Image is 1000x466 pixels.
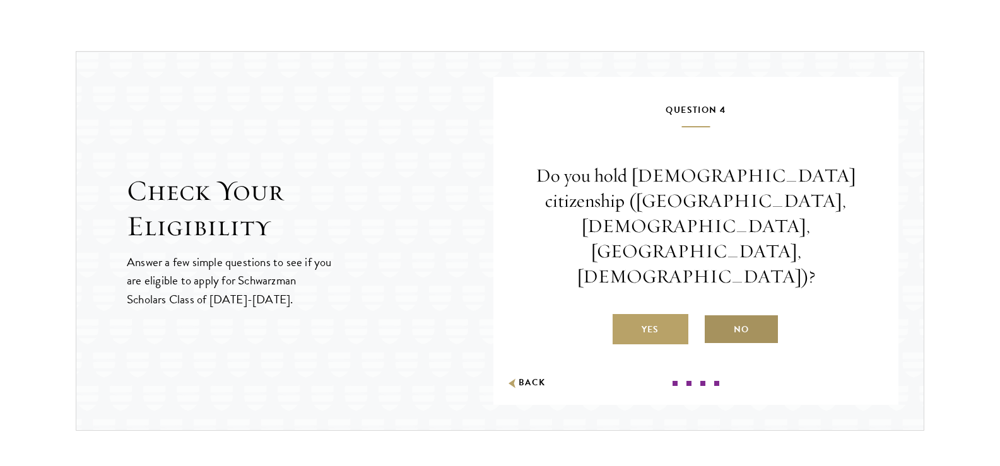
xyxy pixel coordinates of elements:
label: No [703,314,779,344]
h2: Check Your Eligibility [127,173,493,244]
p: Answer a few simple questions to see if you are eligible to apply for Schwarzman Scholars Class o... [127,253,333,308]
p: Do you hold [DEMOGRAPHIC_DATA] citizenship ([GEOGRAPHIC_DATA], [DEMOGRAPHIC_DATA], [GEOGRAPHIC_DA... [531,163,861,289]
label: Yes [613,314,688,344]
h5: Question 4 [531,102,861,127]
button: Back [506,376,546,390]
